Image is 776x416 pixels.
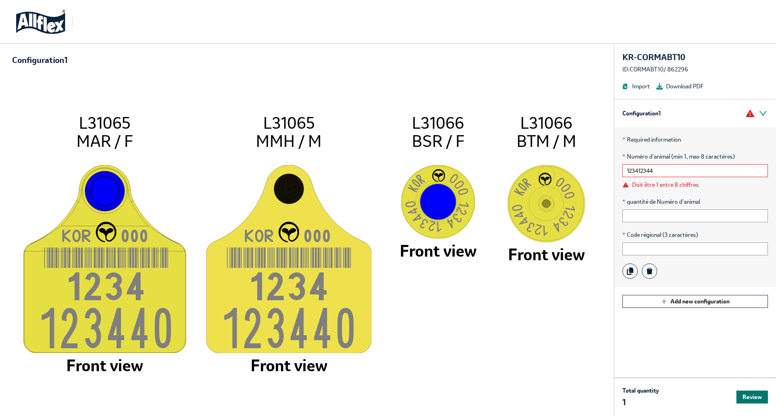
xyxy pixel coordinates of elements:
div: Configuration 1 [614,99,776,127]
tspan: BSR / F [412,130,464,151]
tspan: R [522,177,532,188]
tspan: MMH / M [256,130,322,151]
button: Review [736,391,768,403]
tspan: R [265,230,274,243]
div: ID: CORMABT10 / 862296 [622,65,768,74]
tspan: BTM / M [517,130,576,151]
tspan: L31065 [263,112,315,133]
tspan: 00 [122,230,140,243]
tspan: L31066 [520,112,572,133]
span: Code régional [622,230,768,239]
img: logo [16,10,65,34]
tspan: 0 [140,230,148,243]
p: Total quantity [622,386,659,395]
tspan: 123 [251,272,310,301]
span: Numéro d’animal [622,152,768,161]
tspan: 0 [323,230,330,243]
button: Add new configuration [622,295,768,308]
tspan: KO [62,230,82,243]
div: Doit être 1 entre 8 chiffres [632,180,699,189]
tspan: 0 [405,200,416,207]
p: 1 [622,397,659,408]
tspan: 12344 [224,307,337,349]
tspan: KO [245,230,265,243]
div: KR-CORMABT10 [622,52,768,63]
tspan: R [415,174,426,185]
tspan: 0 [154,307,171,349]
tspan: MAR / F [76,130,133,151]
p: Required information [622,135,768,144]
tspan: 4 [127,272,144,301]
tspan: 0 [512,204,523,211]
tspan: 00 [304,230,323,243]
div: Configuration 1 [12,56,67,65]
tspan: 123 [69,272,127,301]
span: (3 caractères) [662,230,698,239]
tspan: 12344 [42,307,155,349]
tspan: Front view [251,355,327,376]
tspan: L31066 [412,112,464,133]
tspan: R [82,230,91,243]
button: Download PDF [656,82,704,91]
tspan: Front view [66,355,143,376]
tspan: L31065 [79,112,131,133]
span: quantité de Numéro d’animal [622,197,768,206]
tspan: Front view [508,244,585,265]
tspan: 0 [337,307,354,349]
span: (min 1, max 8 caractères) [671,152,735,161]
tspan: Front view [400,240,477,261]
tspan: 4 [310,272,327,301]
button: Import [622,82,650,91]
